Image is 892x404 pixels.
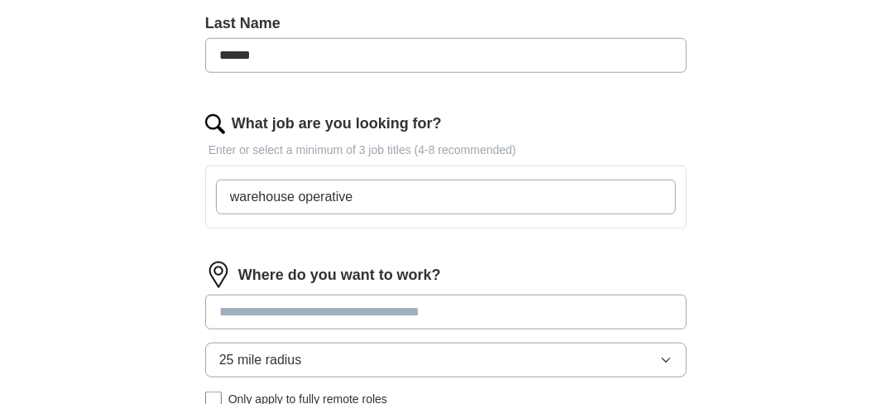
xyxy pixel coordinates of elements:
label: Last Name [205,12,687,35]
button: 25 mile radius [205,343,687,378]
input: Type a job title and press enter [216,180,676,214]
img: search.png [205,114,225,134]
p: Enter or select a minimum of 3 job titles (4-8 recommended) [205,142,687,159]
label: Where do you want to work? [238,264,441,286]
span: 25 mile radius [219,350,302,370]
img: location.png [205,262,232,288]
label: What job are you looking for? [232,113,442,135]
